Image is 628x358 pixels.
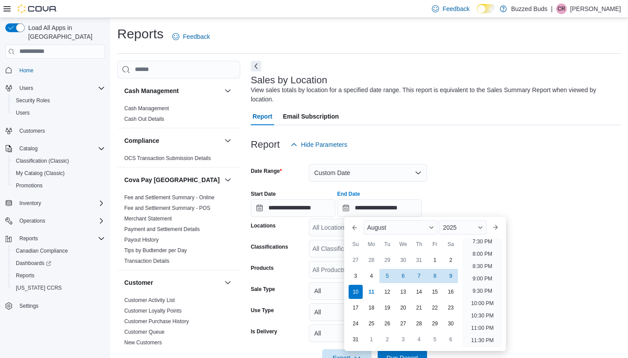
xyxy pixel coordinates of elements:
[16,233,41,244] button: Reports
[12,246,71,256] a: Canadian Compliance
[19,200,41,207] span: Inventory
[428,269,442,283] div: day-8
[251,75,327,86] h3: Sales by Location
[12,156,105,166] span: Classification (Classic)
[251,222,276,229] label: Locations
[364,301,379,315] div: day-18
[428,301,442,315] div: day-22
[428,332,442,347] div: day-5
[412,301,426,315] div: day-21
[16,260,51,267] span: Dashboards
[12,95,53,106] a: Security Roles
[444,269,458,283] div: day-9
[428,317,442,331] div: day-29
[124,116,164,123] span: Cash Out Details
[251,190,276,198] label: Start Date
[367,224,386,231] span: August
[412,332,426,347] div: day-4
[169,28,213,45] a: Feedback
[428,237,442,251] div: Fr
[251,199,335,217] input: Press the down key to open a popover containing a calendar.
[16,125,105,136] span: Customers
[124,216,172,222] a: Merchant Statement
[124,339,162,346] span: New Customers
[25,23,105,41] span: Load All Apps in [GEOGRAPHIC_DATA]
[16,65,105,76] span: Home
[12,156,73,166] a: Classification (Classic)
[12,108,33,118] a: Users
[12,168,68,179] a: My Catalog (Classic)
[16,83,105,93] span: Users
[124,175,221,184] button: Cova Pay [GEOGRAPHIC_DATA]
[16,233,105,244] span: Reports
[428,285,442,299] div: day-15
[124,237,159,243] a: Payout History
[349,237,363,251] div: Su
[16,83,37,93] button: Users
[9,269,108,282] button: Reports
[412,285,426,299] div: day-14
[16,301,42,311] a: Settings
[349,317,363,331] div: day-24
[124,175,220,184] h3: Cova Pay [GEOGRAPHIC_DATA]
[364,253,379,267] div: day-28
[124,105,169,112] a: Cash Management
[469,273,496,284] li: 9:00 PM
[16,65,37,76] a: Home
[251,265,274,272] label: Products
[12,270,105,281] span: Reports
[124,205,210,212] span: Fee and Settlement Summary - POS
[117,192,240,270] div: Cova Pay [GEOGRAPHIC_DATA]
[364,269,379,283] div: day-4
[9,155,108,167] button: Classification (Classic)
[16,272,34,279] span: Reports
[124,308,182,314] a: Customer Loyalty Points
[124,136,159,145] h3: Compliance
[124,194,215,201] a: Fee and Settlement Summary - Online
[251,307,274,314] label: Use Type
[364,285,379,299] div: day-11
[251,168,282,175] label: Date Range
[2,82,108,94] button: Users
[337,199,422,217] input: Press the down key to enter a popover containing a calendar. Press the escape key to close the po...
[12,258,105,268] span: Dashboards
[349,285,363,299] div: day-10
[396,237,410,251] div: We
[349,253,363,267] div: day-27
[9,257,108,269] a: Dashboards
[396,285,410,299] div: day-13
[251,61,261,71] button: Next
[349,301,363,315] div: day-17
[124,116,164,122] a: Cash Out Details
[349,269,363,283] div: day-3
[380,269,394,283] div: day-5
[348,220,362,235] button: Previous Month
[12,168,105,179] span: My Catalog (Classic)
[117,25,164,43] h1: Reports
[16,216,49,226] button: Operations
[16,157,69,164] span: Classification (Classic)
[124,136,221,145] button: Compliance
[124,86,179,95] h3: Cash Management
[364,220,438,235] div: Button. Open the month selector. August is currently selected.
[9,282,108,294] button: [US_STATE] CCRS
[396,317,410,331] div: day-27
[364,332,379,347] div: day-1
[16,126,48,136] a: Customers
[9,167,108,179] button: My Catalog (Classic)
[511,4,548,14] p: Buzzed Buds
[19,85,33,92] span: Users
[251,86,617,104] div: View sales totals by location for a specified date range. This report is equivalent to the Sales ...
[469,236,496,247] li: 7:30 PM
[19,235,38,242] span: Reports
[124,307,182,314] span: Customer Loyalty Points
[124,278,153,287] h3: Customer
[124,226,200,233] span: Payment and Settlement Details
[439,220,487,235] div: Button. Open the year selector. 2025 is currently selected.
[557,4,565,14] span: CR
[16,97,50,104] span: Security Roles
[412,253,426,267] div: day-31
[124,205,210,211] a: Fee and Settlement Summary - POS
[309,303,427,321] button: All
[16,143,105,154] span: Catalog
